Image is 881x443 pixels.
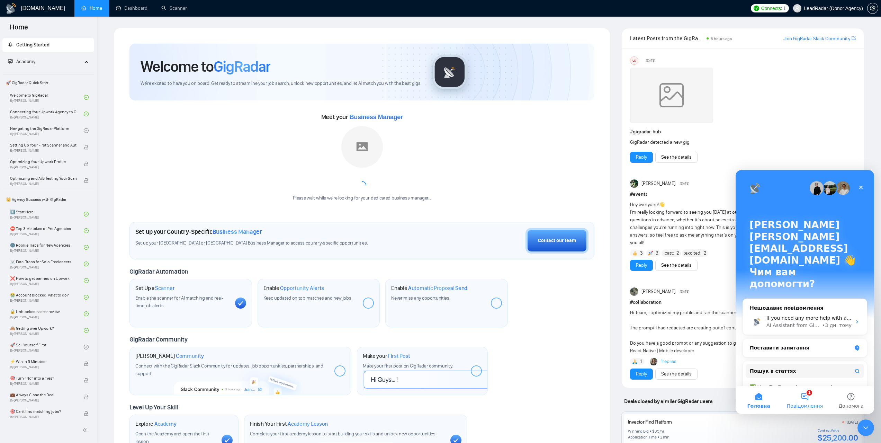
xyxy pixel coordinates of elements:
a: 🙈 Getting over Upwork?By[PERSON_NAME] [10,323,84,338]
a: Connecting Your Upwork Agency to GigRadarBy[PERSON_NAME] [10,106,84,122]
a: 😭 Account blocked: what to do?By[PERSON_NAME] [10,290,84,305]
div: Закрити [119,11,132,24]
span: GigRadar [214,57,270,76]
h1: Set Up a [135,285,174,292]
span: fund-projection-screen [8,59,13,64]
a: ⛔ Top 3 Mistakes of Pro AgenciesBy[PERSON_NAME] [10,223,84,238]
img: placeholder.png [341,126,383,168]
h1: # gigradar-hub [630,128,856,136]
span: 🎯 Can't find matching jobs? [10,408,77,415]
img: weqQh+iSagEgQAAAABJRU5ErkJggg== [630,68,713,123]
button: Reply [630,152,653,163]
span: If you need any more help with adding a Business Manager or have other questions, I’m here to ass... [31,145,465,151]
span: loading [357,180,367,190]
span: check-circle [84,295,89,300]
span: By [PERSON_NAME] [10,398,77,402]
span: Home [4,22,34,37]
span: 1 [783,5,786,12]
span: double-left [82,427,89,434]
a: searchScanner [161,5,187,11]
button: Повідомлення [46,216,92,244]
h1: [PERSON_NAME] [135,353,204,360]
span: 2 [704,250,707,257]
div: Поставити запитання [7,168,132,187]
span: lock [84,178,89,183]
img: 🙏 [632,359,637,364]
span: check-circle [84,245,89,250]
span: 3 [656,250,658,257]
span: Level Up Your Skill [129,404,178,411]
h1: Set up your Country-Specific [135,228,262,236]
div: AI Assistant from GigRadar 📡 [31,152,85,159]
a: Reply [636,262,647,269]
span: check-circle [84,278,89,283]
span: [DATE] [680,180,689,187]
span: Automatic Proposal Send [408,285,467,292]
span: Community [176,353,204,360]
span: lock [84,145,89,150]
span: check-circle [84,128,89,133]
span: First Post [388,353,410,360]
a: export [852,35,856,42]
span: [DATE] [680,289,689,295]
a: 1️⃣ Start HereBy[PERSON_NAME] [10,206,84,222]
button: Reply [630,369,653,380]
img: slackcommunity-bg.png [174,363,307,395]
img: 🚀 [648,251,653,256]
span: Scanner [155,285,174,292]
iframe: Intercom live chat [736,170,874,414]
h1: Enable [391,285,467,292]
img: logo [6,3,17,14]
span: Business Manager [350,114,403,121]
span: lock [84,411,89,416]
img: Korlan [650,358,657,365]
button: See the details [655,369,698,380]
span: By [PERSON_NAME] [10,182,77,186]
span: Academy [154,420,177,427]
a: setting [867,6,878,11]
h1: Enable [263,285,324,292]
span: Пошук в статтях [14,197,61,205]
span: Optimizing and A/B Testing Your Scanner for Better Results [10,175,77,182]
img: 👍 [632,251,637,256]
div: • 3 дн. тому [87,152,116,159]
span: Головна [11,233,34,238]
span: 2 [676,250,679,257]
span: Повідомлення [51,233,87,238]
li: Getting Started [2,38,94,52]
span: check-circle [84,95,89,100]
a: Reply [636,153,647,161]
span: Connects: [761,5,782,12]
span: Optimizing Your Upwork Profile [10,158,77,165]
span: 8 hours ago [711,36,732,41]
span: [PERSON_NAME] [641,180,675,187]
span: check-circle [84,112,89,116]
span: [DATE] [646,57,655,64]
a: See the details [661,153,692,161]
span: By [PERSON_NAME] [10,365,77,369]
a: 🌚 Rookie Traps for New AgenciesBy[PERSON_NAME] [10,240,84,255]
span: Meet your [321,113,403,121]
span: GigRadar Community [129,336,188,343]
a: Join GigRadar Slack Community [783,35,850,43]
span: Never miss any opportunities. [391,295,450,301]
span: Допомога [103,233,128,238]
div: Contract Value [818,428,858,433]
a: Investor Find Platform [628,419,672,425]
div: ✅ How To: Connect your agency to [DOMAIN_NAME] [10,211,128,231]
button: See the details [655,152,698,163]
h1: Make your [363,353,410,360]
button: See the details [655,260,698,271]
span: Deals closed by similar GigRadar users [621,395,715,407]
a: 1replies [661,358,676,365]
div: Hi Team, I optimized my profile and ran the scanner. The prompt I had redacted are creating out o... [630,309,810,355]
span: 3 [640,250,643,257]
span: Business Manager [213,228,262,236]
div: 2 min [660,434,669,440]
div: US [630,57,638,64]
